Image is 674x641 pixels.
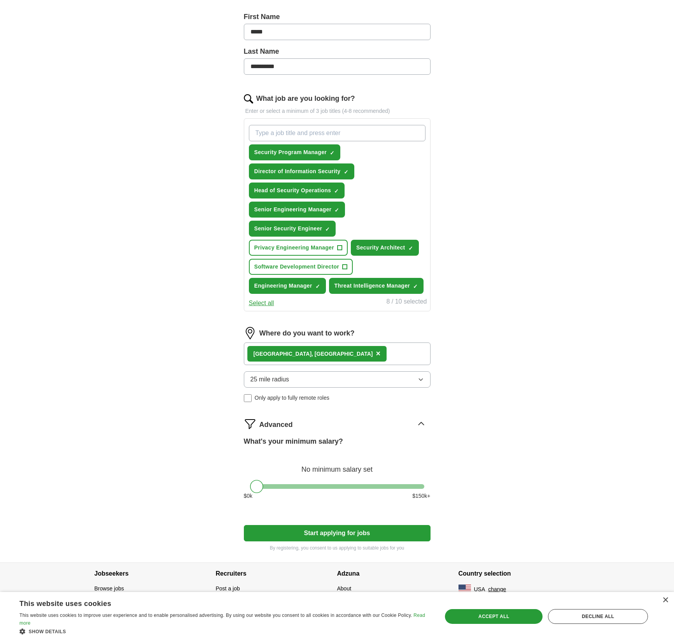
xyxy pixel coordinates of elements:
span: ✓ [334,207,339,213]
div: Show details [19,627,430,635]
button: Select all [249,299,274,308]
span: Only apply to fully remote roles [255,394,329,402]
button: Start applying for jobs [244,525,431,541]
h4: Country selection [459,563,580,585]
button: 25 mile radius [244,371,431,388]
input: Type a job title and press enter [249,125,425,141]
span: ✓ [325,226,330,232]
span: Security Architect [356,244,405,252]
span: Senior Engineering Manager [254,205,332,214]
span: Head of Security Operations [254,186,331,195]
button: Software Development Director [249,259,353,275]
span: ✓ [330,150,334,156]
p: By registering, you consent to us applying to suitable jobs for you [244,544,431,551]
button: change [488,585,506,594]
button: Privacy Engineering Manager [249,240,348,256]
span: Engineering Manager [254,282,312,290]
span: ✓ [315,283,320,290]
div: Accept all [445,609,543,624]
span: Senior Security Engineer [254,225,322,233]
div: Close [662,597,668,603]
span: Security Program Manager [254,148,327,156]
span: $ 0 k [244,492,253,500]
span: Threat Intelligence Manager [334,282,410,290]
span: Software Development Director [254,263,340,271]
div: This website uses cookies [19,597,410,608]
span: Director of Information Security [254,167,341,176]
span: ✓ [408,245,413,251]
button: Security Architect✓ [351,240,419,256]
label: Where do you want to work? [259,328,355,339]
button: × [376,348,380,360]
button: Engineering Manager✓ [249,278,326,294]
button: Security Program Manager✓ [249,144,341,160]
span: Privacy Engineering Manager [254,244,334,252]
span: This website uses cookies to improve user experience and to enable personalised advertising. By u... [19,613,412,618]
span: Show details [29,629,66,634]
button: Senior Engineering Manager✓ [249,202,345,218]
a: Post a job [216,585,240,592]
button: Head of Security Operations✓ [249,183,345,198]
span: $ 150 k+ [412,492,430,500]
div: No minimum salary set [244,456,431,475]
strong: [GEOGRAPHIC_DATA], [GEOGRAPHIC_DATA] [254,351,373,357]
span: ✓ [334,188,339,194]
label: What job are you looking for? [256,93,355,104]
div: 8 / 10 selected [386,297,427,308]
span: USA [474,585,485,594]
input: Only apply to fully remote roles [244,394,252,402]
button: Senior Security Engineer✓ [249,221,336,237]
span: × [376,349,380,358]
a: About [337,585,352,592]
button: Threat Intelligence Manager✓ [329,278,424,294]
label: What's your minimum salary? [244,436,343,447]
span: ✓ [413,283,418,290]
span: 25 mile radius [250,375,289,384]
img: US flag [459,585,471,594]
label: Last Name [244,46,431,57]
p: Enter or select a minimum of 3 job titles (4-8 recommended) [244,107,431,115]
a: Browse jobs [95,585,124,592]
img: filter [244,418,256,430]
img: location.png [244,327,256,339]
img: search.png [244,94,253,104]
label: First Name [244,12,431,22]
span: ✓ [344,169,348,175]
button: Director of Information Security✓ [249,163,354,179]
div: Decline all [548,609,648,624]
span: Advanced [259,420,293,430]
